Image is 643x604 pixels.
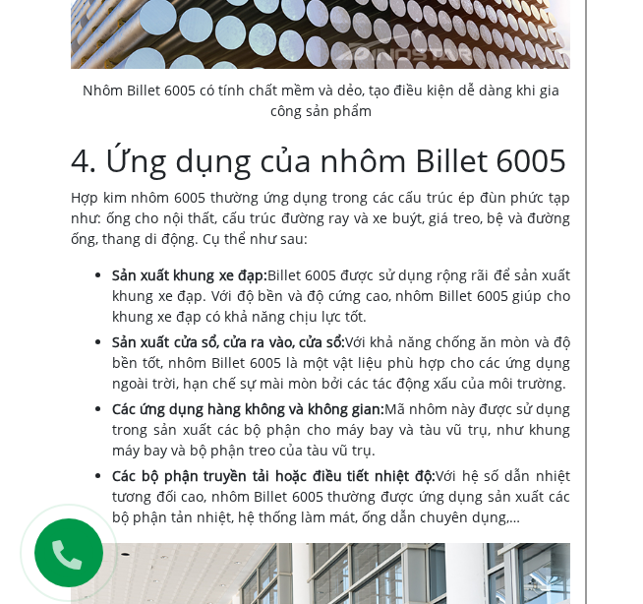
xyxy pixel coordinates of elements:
[71,80,570,121] figcaption: Nhôm Billet 6005 có tính chất mềm và dẻo, tạo điều kiện dễ dàng khi gia công sản phẩm
[71,139,566,181] span: 4. Ứng dụng của nhôm Billet 6005
[112,466,436,485] b: Các bộ phận truyền tải hoặc điều tiết nhiệt độ:
[71,188,570,248] span: Hợp kim nhôm 6005 thường ứng dụng trong các cấu trúc ép đùn phức tạp như: ống cho nội thất, cấu t...
[112,466,570,526] span: Với hệ số dẫn nhiệt tương đối cao, nhôm Billet 6005 thường được ứng dụng sản xuất các bộ phận tản...
[112,266,267,284] b: Sản xuất khung xe đạp:
[112,266,570,326] span: Billet 6005 được sử dụng rộng rãi để sản xuất khung xe đạp. Với độ bền và độ cứng cao, nhôm Bille...
[112,332,570,393] span: Với khả năng chống ăn mòn và độ bền tốt, nhôm Billet 6005 là một vật liệu phù hợp cho các ứng dụn...
[112,399,384,418] b: Các ứng dụng hàng không và không gian:
[112,399,570,459] span: Mã nhôm này được sử dụng trong sản xuất các bộ phận cho máy bay và tàu vũ trụ, như khung máy bay ...
[112,332,345,351] b: Sản xuất cửa sổ, cửa ra vào, cửa sổ:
